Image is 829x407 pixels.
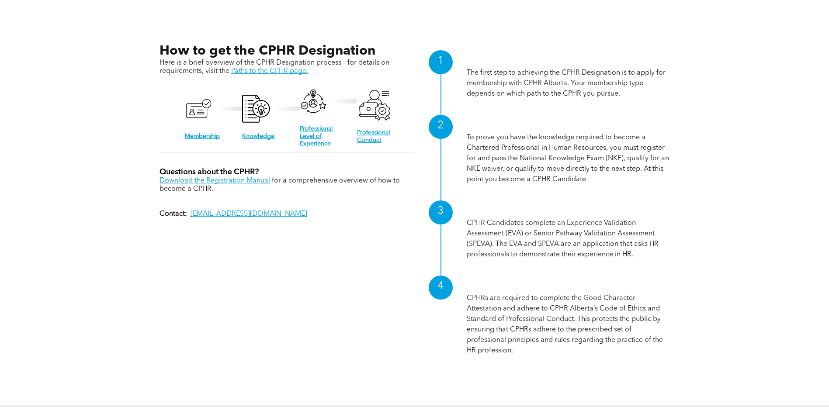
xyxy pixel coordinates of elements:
[467,68,670,99] p: The first step to achieving the CPHR Designation is to apply for membership with CPHR Alberta. Yo...
[160,168,259,176] span: Questions about the CPHR?
[160,177,400,193] span: for a comprehensive overview of how to become a CPHR.
[191,210,307,217] a: [EMAIL_ADDRESS][DOMAIN_NAME]
[185,133,220,139] a: Membership
[467,119,670,132] h1: Knowledge
[300,126,333,147] a: Professional Level of Experience
[429,276,453,300] div: 4
[467,204,670,218] h1: Professional Level of Experience
[357,130,390,143] a: Professional Conduct
[429,50,453,74] div: 1
[467,279,670,293] h1: Professional Conduct
[242,133,274,139] a: Knowledge
[231,68,308,75] a: Paths to the CPHR page.
[160,45,375,58] span: How to get the CPHR Designation
[467,132,670,185] p: To prove you have the knowledge required to become a Chartered Professional in Human Resources, y...
[160,59,389,75] span: Here is a brief overview of the CPHR Designation process – for details on requirements, visit the
[467,293,670,356] p: CPHRs are required to complete the Good Character Attestation and adhere to CPHR Alberta’s Code o...
[467,54,670,68] h1: Membership
[160,210,187,217] strong: Contact:
[429,115,453,139] div: 2
[429,200,453,224] div: 3
[467,218,670,260] p: CPHR Candidates complete an Experience Validation Assessment (EVA) or Senior Pathway Validation A...
[160,177,270,184] a: Download the Registration Manual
